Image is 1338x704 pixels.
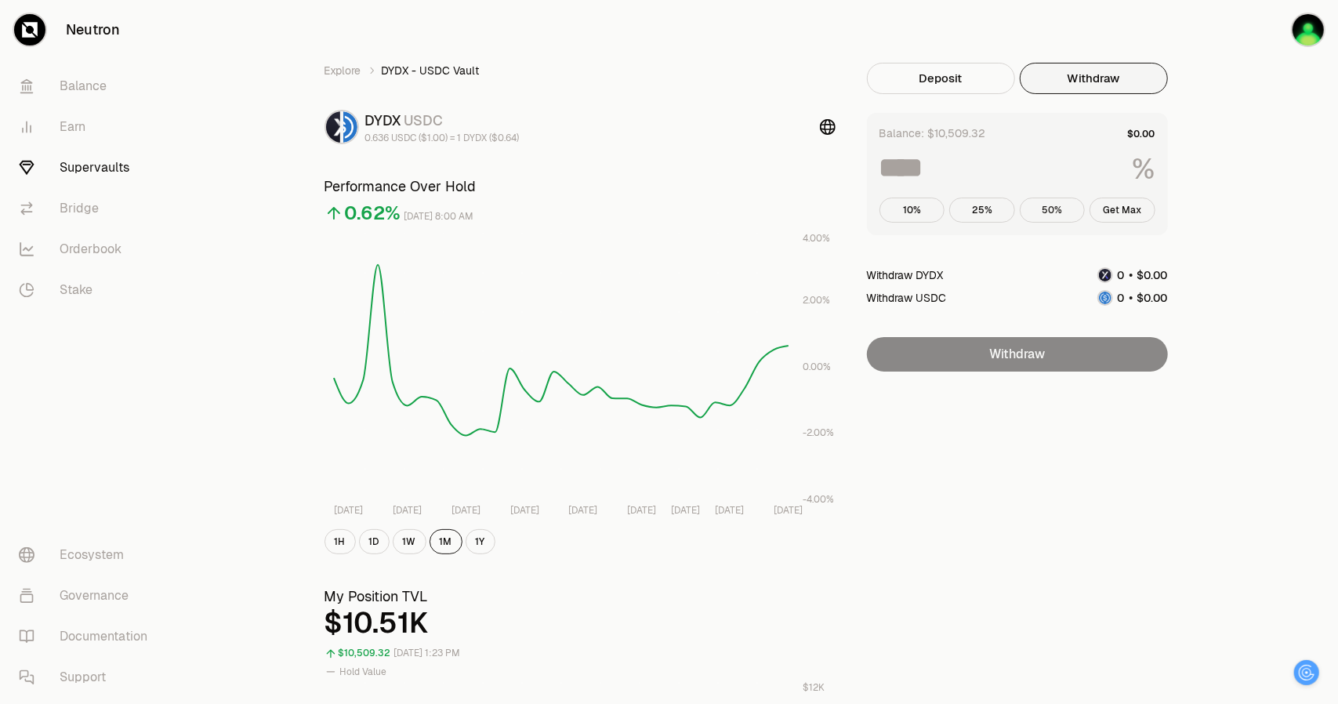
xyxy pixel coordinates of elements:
[867,63,1015,94] button: Deposit
[325,529,356,554] button: 1H
[879,125,986,141] div: Balance: $10,509.32
[430,529,462,554] button: 1M
[466,529,495,554] button: 1Y
[325,586,836,608] h3: My Position TVL
[867,267,944,283] div: Withdraw DYDX
[1020,63,1168,94] button: Withdraw
[382,63,480,78] span: DYDX - USDC Vault
[325,63,836,78] nav: breadcrumb
[803,681,825,694] tspan: $12K
[345,201,401,226] div: 0.62%
[325,608,836,639] div: $10.51K
[1293,14,1324,45] img: zhirong80
[879,198,945,223] button: 10%
[627,505,656,517] tspan: [DATE]
[451,505,480,517] tspan: [DATE]
[325,63,361,78] a: Explore
[359,529,390,554] button: 1D
[1020,198,1086,223] button: 50%
[6,616,169,657] a: Documentation
[1099,269,1111,281] img: DYDX Logo
[6,188,169,229] a: Bridge
[6,229,169,270] a: Orderbook
[6,535,169,575] a: Ecosystem
[6,66,169,107] a: Balance
[404,208,474,226] div: [DATE] 8:00 AM
[803,361,831,373] tspan: 0.00%
[365,132,520,144] div: 0.636 USDC ($1.00) = 1 DYDX ($0.64)
[867,290,947,306] div: Withdraw USDC
[325,176,836,198] h3: Performance Over Hold
[393,529,426,554] button: 1W
[394,644,461,662] div: [DATE] 1:23 PM
[671,505,700,517] tspan: [DATE]
[568,505,597,517] tspan: [DATE]
[334,505,363,517] tspan: [DATE]
[715,505,744,517] tspan: [DATE]
[1090,198,1155,223] button: Get Max
[340,666,387,678] span: Hold Value
[393,505,422,517] tspan: [DATE]
[6,147,169,188] a: Supervaults
[803,232,830,245] tspan: 4.00%
[803,427,834,440] tspan: -2.00%
[6,270,169,310] a: Stake
[803,294,830,307] tspan: 2.00%
[774,505,803,517] tspan: [DATE]
[6,575,169,616] a: Governance
[343,111,357,143] img: USDC Logo
[509,505,538,517] tspan: [DATE]
[1099,292,1111,304] img: USDC Logo
[1133,154,1155,185] span: %
[803,493,834,506] tspan: -4.00%
[404,111,444,129] span: USDC
[6,657,169,698] a: Support
[339,644,391,662] div: $10,509.32
[6,107,169,147] a: Earn
[949,198,1015,223] button: 25%
[365,110,520,132] div: DYDX
[326,111,340,143] img: DYDX Logo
